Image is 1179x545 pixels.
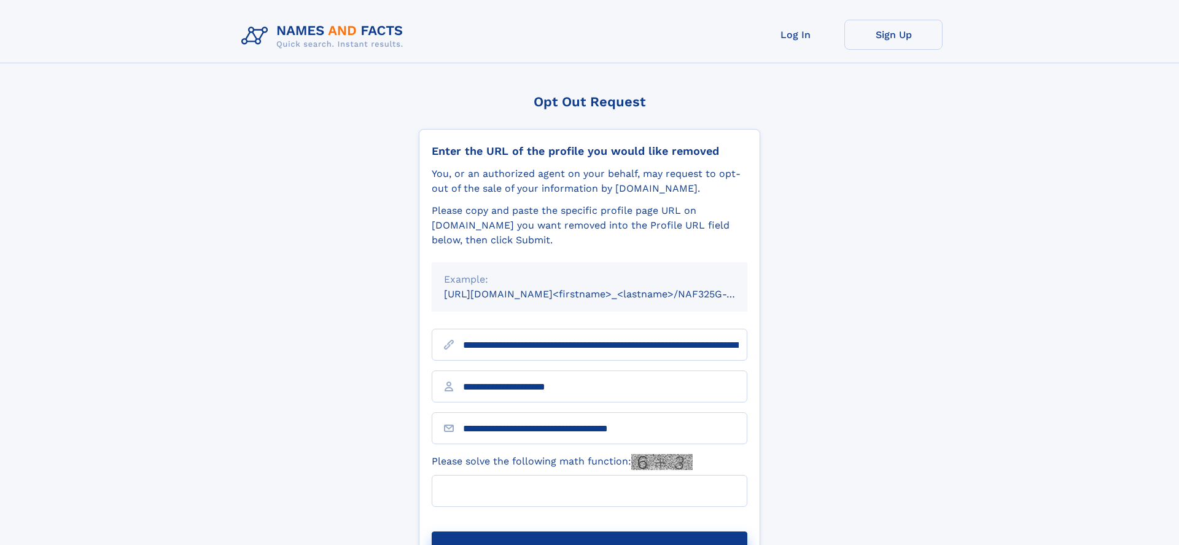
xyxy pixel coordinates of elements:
small: [URL][DOMAIN_NAME]<firstname>_<lastname>/NAF325G-xxxxxxxx [444,288,771,300]
a: Log In [746,20,844,50]
div: Enter the URL of the profile you would like removed [432,144,747,158]
div: Opt Out Request [419,94,760,109]
div: Example: [444,272,735,287]
div: Please copy and paste the specific profile page URL on [DOMAIN_NAME] you want removed into the Pr... [432,203,747,248]
a: Sign Up [844,20,943,50]
img: Logo Names and Facts [236,20,413,53]
div: You, or an authorized agent on your behalf, may request to opt-out of the sale of your informatio... [432,167,747,196]
label: Please solve the following math function: [432,454,693,470]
